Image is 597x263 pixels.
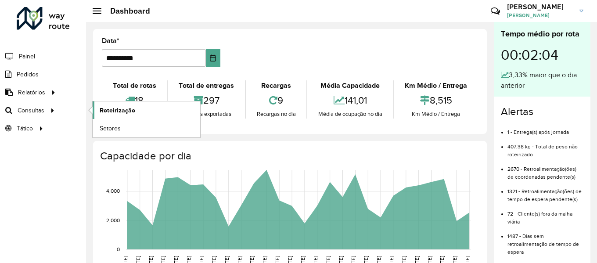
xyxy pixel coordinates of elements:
[501,70,583,91] div: 3,33% maior que o dia anterior
[100,106,135,115] span: Roteirização
[507,181,583,203] li: 1321 - Retroalimentação(ões) de tempo de espera pendente(s)
[101,6,150,16] h2: Dashboard
[309,80,391,91] div: Média Capacidade
[18,106,44,115] span: Consultas
[396,80,476,91] div: Km Médio / Entrega
[100,124,121,133] span: Setores
[93,119,200,137] a: Setores
[93,101,200,119] a: Roteirização
[248,110,304,119] div: Recargas no dia
[248,91,304,110] div: 9
[501,105,583,118] h4: Alertas
[104,91,165,110] div: 18
[104,80,165,91] div: Total de rotas
[17,124,33,133] span: Tático
[106,188,120,194] text: 4,000
[18,88,45,97] span: Relatórios
[248,80,304,91] div: Recargas
[396,110,476,119] div: Km Médio / Entrega
[507,203,583,226] li: 72 - Cliente(s) fora da malha viária
[507,122,583,136] li: 1 - Entrega(s) após jornada
[507,226,583,256] li: 1487 - Dias sem retroalimentação de tempo de espera
[507,11,573,19] span: [PERSON_NAME]
[106,217,120,223] text: 2,000
[17,70,39,79] span: Pedidos
[100,150,478,162] h4: Capacidade por dia
[170,110,242,119] div: Entregas exportadas
[501,28,583,40] div: Tempo médio por rota
[206,49,220,67] button: Choose Date
[501,40,583,70] div: 00:02:04
[507,3,573,11] h3: [PERSON_NAME]
[507,136,583,159] li: 407,38 kg - Total de peso não roteirizado
[102,36,119,46] label: Data
[309,110,391,119] div: Média de ocupação no dia
[309,91,391,110] div: 141,01
[486,2,505,21] a: Contato Rápido
[396,91,476,110] div: 8,515
[117,246,120,252] text: 0
[19,52,35,61] span: Painel
[507,159,583,181] li: 2670 - Retroalimentação(ões) de coordenadas pendente(s)
[170,91,242,110] div: 297
[170,80,242,91] div: Total de entregas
